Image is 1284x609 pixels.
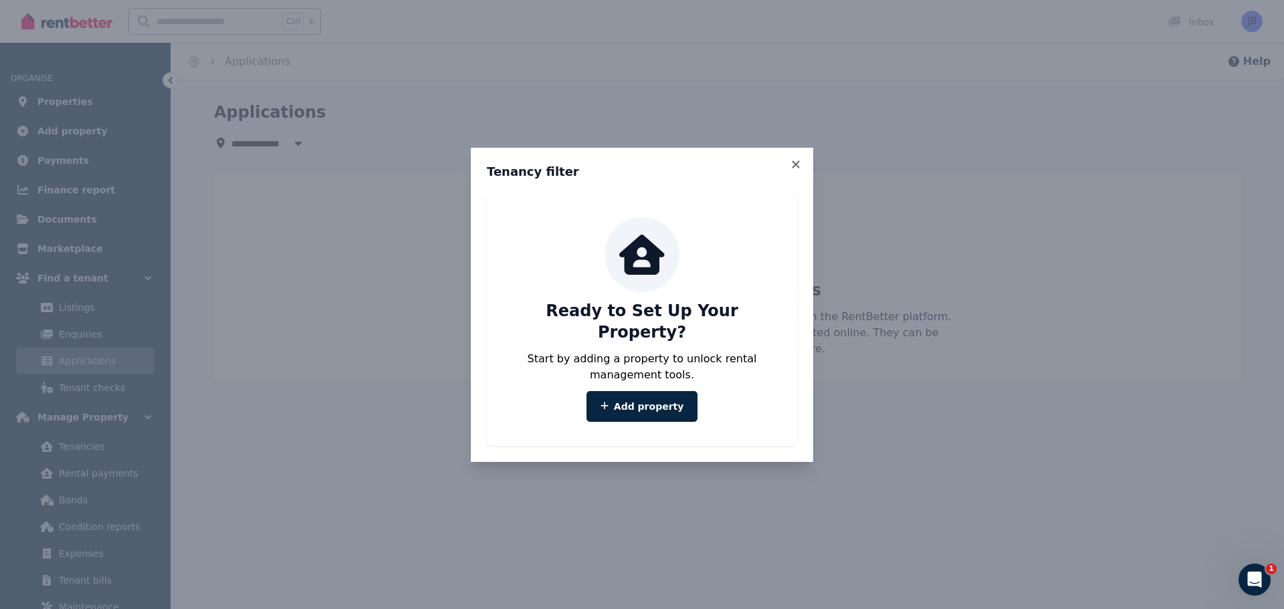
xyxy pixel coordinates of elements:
h3: Tenancy filter [487,164,797,180]
p: Ready to Set Up Your Property? [500,300,784,343]
p: Start by adding a property to unlock rental management tools. [500,351,784,383]
a: Add property [586,391,698,422]
iframe: Intercom live chat [1239,564,1271,596]
span: 1 [1266,564,1277,574]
